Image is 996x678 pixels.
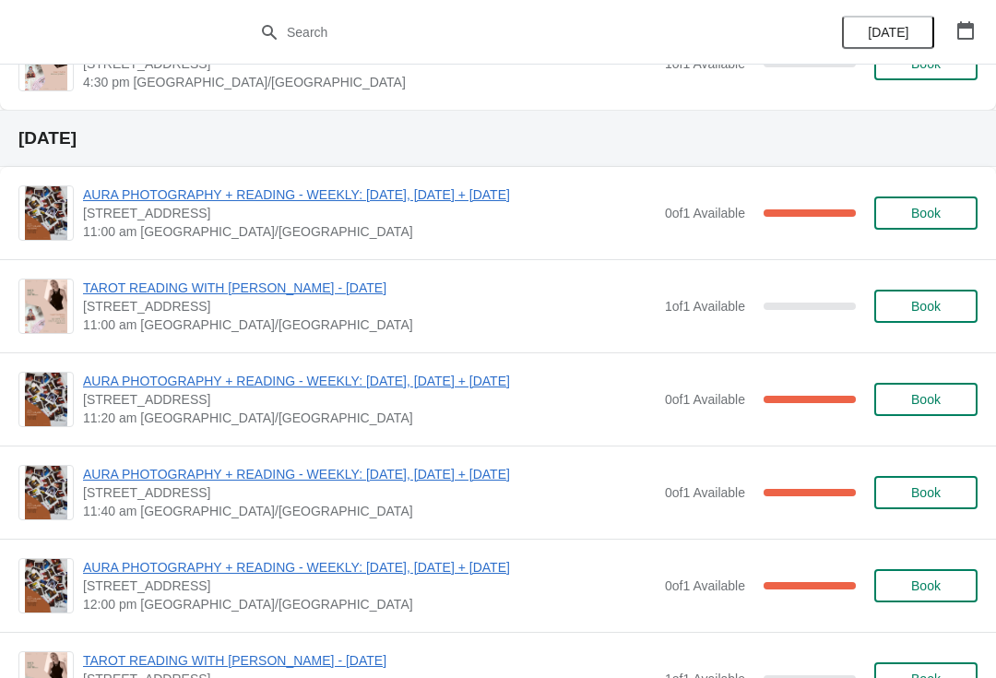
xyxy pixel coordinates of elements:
img: AURA PHOTOGRAPHY + READING - WEEKLY: FRIDAY, SATURDAY + SUNDAY | 74 Broadway Market, London, UK |... [25,186,67,240]
span: Book [911,299,941,314]
span: [STREET_ADDRESS] [83,577,656,595]
span: 11:40 am [GEOGRAPHIC_DATA]/[GEOGRAPHIC_DATA] [83,502,656,520]
span: 0 of 1 Available [665,485,745,500]
span: 0 of 1 Available [665,578,745,593]
input: Search [286,16,747,49]
span: TAROT READING WITH [PERSON_NAME] - [DATE] [83,651,656,670]
span: 11:00 am [GEOGRAPHIC_DATA]/[GEOGRAPHIC_DATA] [83,222,656,241]
img: AURA PHOTOGRAPHY + READING - WEEKLY: FRIDAY, SATURDAY + SUNDAY | 74 Broadway Market, London, UK |... [25,373,67,426]
button: Book [874,290,978,323]
span: 11:20 am [GEOGRAPHIC_DATA]/[GEOGRAPHIC_DATA] [83,409,656,427]
button: Book [874,476,978,509]
span: Book [911,206,941,220]
span: Book [911,485,941,500]
h2: [DATE] [18,129,978,148]
img: TAROT READING WITH OLIVIA - 20TH SEPTEMBER | 74 Broadway Market, London, UK | 11:00 am Europe/London [25,280,67,333]
span: 0 of 1 Available [665,206,745,220]
span: Book [911,578,941,593]
span: Book [911,392,941,407]
span: TAROT READING WITH [PERSON_NAME] - [DATE] [83,279,656,297]
button: Book [874,383,978,416]
span: 0 of 1 Available [665,392,745,407]
span: AURA PHOTOGRAPHY + READING - WEEKLY: [DATE], [DATE] + [DATE] [83,372,656,390]
span: [DATE] [868,25,908,40]
span: AURA PHOTOGRAPHY + READING - WEEKLY: [DATE], [DATE] + [DATE] [83,465,656,483]
span: [STREET_ADDRESS] [83,483,656,502]
span: 12:00 pm [GEOGRAPHIC_DATA]/[GEOGRAPHIC_DATA] [83,595,656,613]
span: AURA PHOTOGRAPHY + READING - WEEKLY: [DATE], [DATE] + [DATE] [83,558,656,577]
span: [STREET_ADDRESS] [83,204,656,222]
span: AURA PHOTOGRAPHY + READING - WEEKLY: [DATE], [DATE] + [DATE] [83,185,656,204]
span: [STREET_ADDRESS] [83,297,656,315]
img: AURA PHOTOGRAPHY + READING - WEEKLY: FRIDAY, SATURDAY + SUNDAY | 74 Broadway Market, London, UK |... [25,466,67,519]
button: Book [874,569,978,602]
span: 4:30 pm [GEOGRAPHIC_DATA]/[GEOGRAPHIC_DATA] [83,73,656,91]
img: AURA PHOTOGRAPHY + READING - WEEKLY: FRIDAY, SATURDAY + SUNDAY | 74 Broadway Market, London, UK |... [25,559,67,613]
button: [DATE] [842,16,934,49]
span: [STREET_ADDRESS] [83,390,656,409]
span: 11:00 am [GEOGRAPHIC_DATA]/[GEOGRAPHIC_DATA] [83,315,656,334]
button: Book [874,196,978,230]
span: 1 of 1 Available [665,299,745,314]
